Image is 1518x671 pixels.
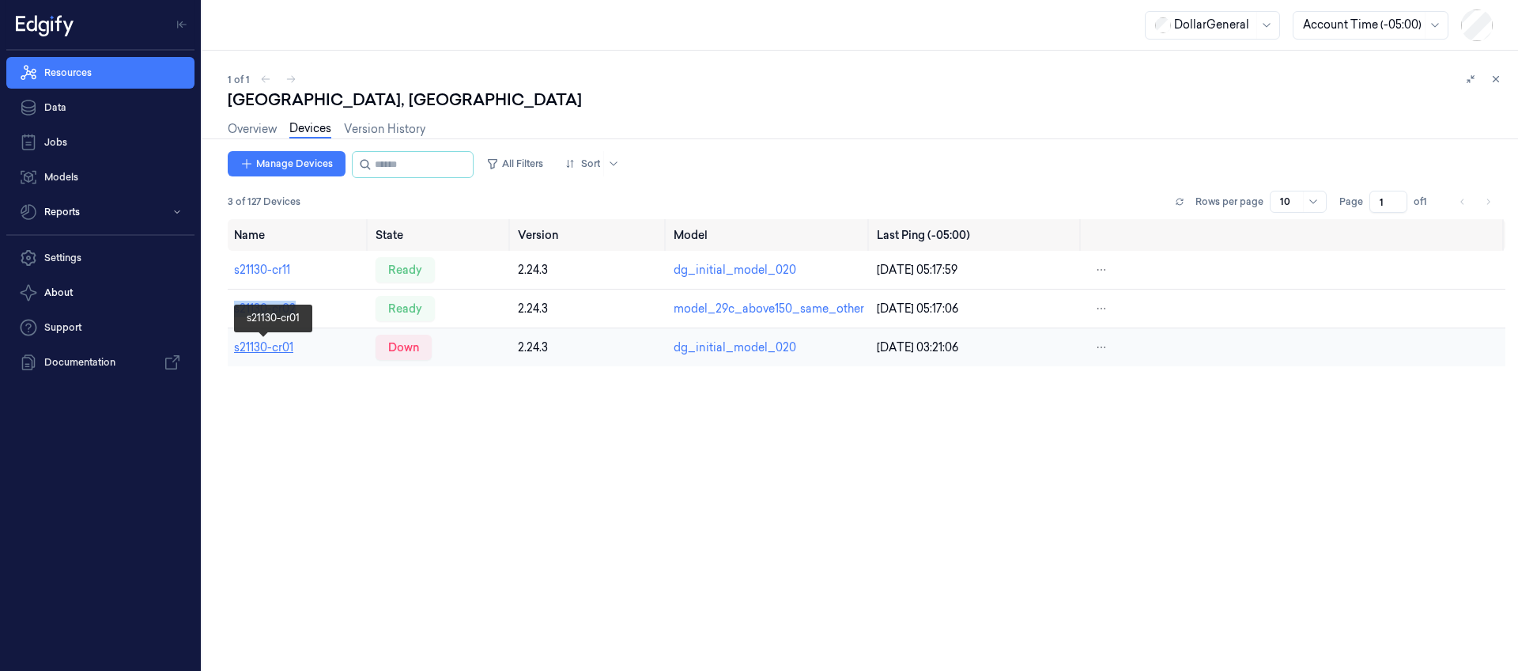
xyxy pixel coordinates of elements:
[289,120,331,138] a: Devices
[6,92,194,123] a: Data
[512,219,667,251] th: Version
[1452,191,1499,213] nav: pagination
[877,301,1076,317] div: [DATE] 05:17:06
[870,219,1082,251] th: Last Ping (-05:00)
[518,301,661,317] div: 2.24.3
[228,219,369,251] th: Name
[877,262,1076,279] div: [DATE] 05:17:59
[674,339,864,356] div: dg_initial_model_020
[6,277,194,309] button: About
[376,335,432,360] div: down
[6,127,194,158] a: Jobs
[228,73,250,86] span: 1 of 1
[6,57,194,89] a: Resources
[674,301,864,317] div: model_29c_above150_same_other
[1414,195,1439,209] span: of 1
[480,151,549,176] button: All Filters
[1195,195,1263,209] p: Rows per page
[344,121,425,138] a: Version History
[369,219,512,251] th: State
[518,262,661,279] div: 2.24.3
[6,242,194,274] a: Settings
[228,121,277,138] a: Overview
[228,151,346,176] button: Manage Devices
[234,301,296,316] a: s21130-cr02
[6,196,194,228] button: Reports
[877,339,1076,356] div: [DATE] 03:21:06
[6,161,194,193] a: Models
[228,89,582,111] div: [GEOGRAPHIC_DATA], [GEOGRAPHIC_DATA]
[234,263,290,277] a: s21130-cr11
[6,312,194,343] a: Support
[667,219,870,251] th: Model
[674,262,864,279] div: dg_initial_model_020
[376,257,435,282] div: ready
[376,296,435,321] div: ready
[1339,195,1363,209] span: Page
[518,339,661,356] div: 2.24.3
[228,195,300,209] span: 3 of 127 Devices
[234,340,293,354] a: s21130-cr01
[169,12,194,37] button: Toggle Navigation
[6,347,194,378] a: Documentation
